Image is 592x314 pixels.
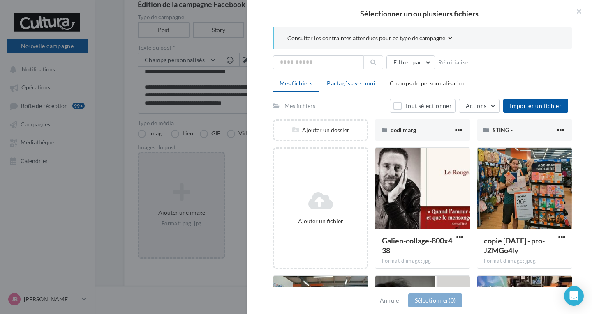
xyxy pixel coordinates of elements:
span: Actions [466,102,486,109]
button: Réinitialiser [435,57,474,67]
button: Actions [459,99,500,113]
div: Open Intercom Messenger [564,286,584,306]
div: Mes fichiers [284,102,315,110]
div: Format d'image: jpg [382,257,463,265]
span: (0) [449,297,456,304]
div: Format d'image: jpeg [484,257,565,265]
span: dedi marg [391,126,416,133]
span: Mes fichiers [280,80,312,87]
div: Ajouter un dossier [274,126,367,134]
span: Importer un fichier [510,102,562,109]
h2: Sélectionner un ou plusieurs fichiers [260,10,579,17]
span: Champs de personnalisation [390,80,466,87]
span: Galien-collage-800x438 [382,236,452,255]
span: Consulter les contraintes attendues pour ce type de campagne [287,34,445,42]
span: Partagés avec moi [327,80,375,87]
button: Sélectionner(0) [408,293,462,307]
span: copie 27-08-2025 - pro-JZMGo4ly [484,236,545,255]
button: Consulter les contraintes attendues pour ce type de campagne [287,34,453,44]
button: Annuler [377,296,405,305]
span: STING - [493,126,513,133]
button: Filtrer par [386,55,435,69]
div: Ajouter un fichier [277,217,364,225]
button: Tout sélectionner [390,99,456,113]
button: Importer un fichier [503,99,568,113]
